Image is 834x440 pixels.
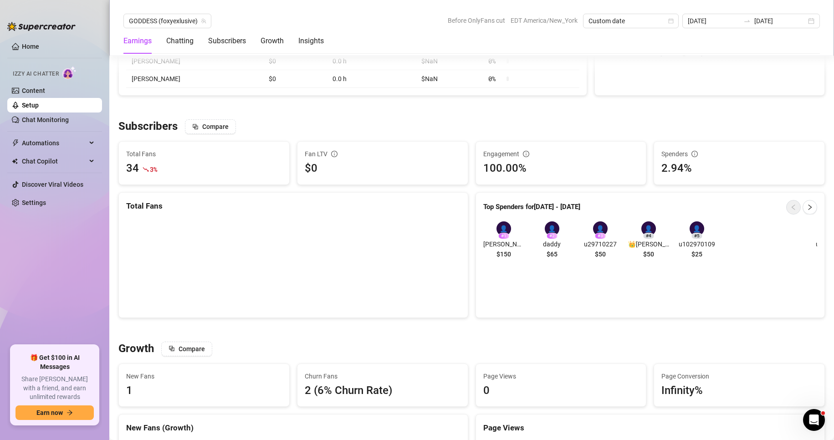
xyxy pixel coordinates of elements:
[488,74,503,84] span: 0 %
[192,123,199,130] span: block
[595,233,606,239] div: # 3
[263,52,327,70] td: $0
[498,233,509,239] div: # 1
[126,70,263,88] td: [PERSON_NAME]
[661,382,703,399] div: Infinity%
[691,233,702,239] div: # 5
[143,166,149,173] span: fall
[305,371,460,381] span: Churn Fans
[448,14,505,27] span: Before OnlyFans cut
[22,116,69,123] a: Chat Monitoring
[676,239,717,249] span: u102970109
[161,342,212,356] button: Compare
[305,160,460,177] div: $0
[643,249,654,259] span: $50
[67,409,73,416] span: arrow-right
[483,149,639,159] div: Engagement
[126,422,460,434] div: New Fans (Growth)
[166,36,194,46] div: Chatting
[743,17,751,25] span: swap-right
[661,160,817,177] div: 2.94%
[126,160,139,177] div: 34
[661,371,817,381] span: Page Conversion
[661,149,817,159] div: Spenders
[331,151,338,157] span: info-circle
[327,52,416,70] td: 0.0 h
[123,36,152,46] div: Earnings
[126,52,263,70] td: [PERSON_NAME]
[641,221,656,236] div: 👤
[12,139,19,147] span: thunderbolt
[483,202,580,213] article: Top Spenders for [DATE] - [DATE]
[690,221,704,236] div: 👤
[126,382,133,399] div: 1
[12,158,18,164] img: Chat Copilot
[416,70,483,88] td: $NaN
[691,151,698,157] span: info-circle
[13,70,59,78] span: Izzy AI Chatter
[150,165,157,174] span: 3 %
[743,17,751,25] span: to
[305,382,460,399] div: 2 (6% Churn Rate)
[36,409,63,416] span: Earn now
[754,16,806,26] input: End date
[523,151,529,157] span: info-circle
[496,221,511,236] div: 👤
[545,221,559,236] div: 👤
[628,239,669,249] span: 👑[PERSON_NAME]/MY ONE AND ONLY BF HERE
[595,249,606,259] span: $50
[208,36,246,46] div: Subscribers
[22,136,87,150] span: Automations
[15,353,94,371] span: 🎁 Get $100 in AI Messages
[588,14,673,28] span: Custom date
[643,233,654,239] div: # 4
[22,43,39,50] a: Home
[668,18,674,24] span: calendar
[129,14,206,28] span: GODDESS (foxyexlusive)
[580,239,621,249] span: u29710227
[179,345,205,353] span: Compare
[532,239,573,249] span: daddy
[416,52,483,70] td: $NaN
[547,233,558,239] div: # 2
[483,371,639,381] span: Page Views
[298,36,324,46] div: Insights
[202,123,229,130] span: Compare
[126,371,282,381] span: New Fans
[7,22,76,31] img: logo-BBDzfeDw.svg
[803,409,825,431] iframe: Intercom live chat
[593,221,608,236] div: 👤
[483,239,524,249] span: [PERSON_NAME]
[118,119,178,134] h3: Subscribers
[488,56,503,66] span: 0 %
[62,66,77,79] img: AI Chatter
[169,345,175,352] span: block
[126,149,282,159] span: Total Fans
[305,149,460,159] div: Fan LTV
[15,405,94,420] button: Earn nowarrow-right
[22,199,46,206] a: Settings
[118,342,154,356] h3: Growth
[691,249,702,259] span: $25
[688,16,740,26] input: Start date
[496,249,511,259] span: $150
[22,87,45,94] a: Content
[483,382,490,399] div: 0
[22,102,39,109] a: Setup
[807,204,813,210] span: right
[126,200,460,212] div: Total Fans
[22,181,83,188] a: Discover Viral Videos
[547,249,558,259] span: $65
[201,18,206,24] span: team
[483,422,818,434] div: Page Views
[263,70,327,88] td: $0
[327,70,416,88] td: 0.0 h
[185,119,236,134] button: Compare
[15,375,94,402] span: Share [PERSON_NAME] with a friend, and earn unlimited rewards
[261,36,284,46] div: Growth
[22,154,87,169] span: Chat Copilot
[483,160,639,177] div: 100.00%
[511,14,578,27] span: EDT America/New_York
